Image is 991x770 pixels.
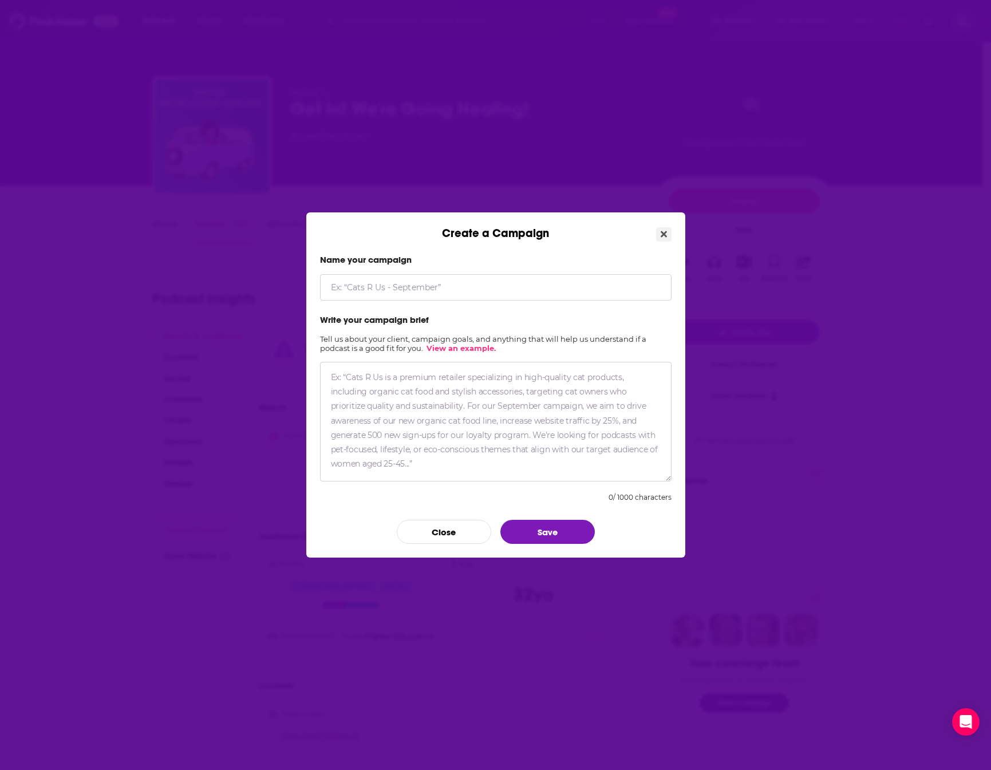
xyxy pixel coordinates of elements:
div: 0 / 1000 characters [609,493,672,502]
div: Open Intercom Messenger [952,708,980,736]
h2: Tell us about your client, campaign goals, and anything that will help us understand if a podcast... [320,334,672,353]
div: Create a Campaign [306,212,685,240]
button: Close [656,227,672,242]
input: Ex: “Cats R Us - September” [320,274,672,301]
a: View an example. [427,343,496,353]
label: Name your campaign [320,254,672,265]
button: Save [500,520,595,544]
label: Write your campaign brief [320,314,672,325]
button: Close [397,520,491,544]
